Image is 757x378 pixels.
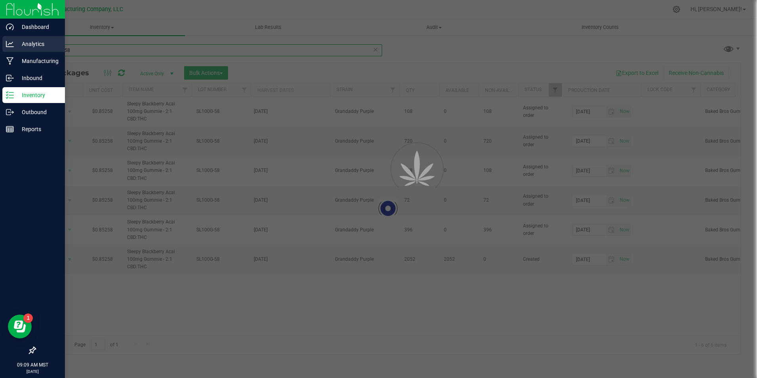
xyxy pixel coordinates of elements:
p: Analytics [14,39,61,49]
p: Manufacturing [14,56,61,66]
iframe: Resource center [8,315,32,338]
p: Outbound [14,107,61,117]
inline-svg: Reports [6,125,14,133]
p: 09:09 AM MST [4,361,61,368]
inline-svg: Outbound [6,108,14,116]
inline-svg: Dashboard [6,23,14,31]
inline-svg: Inbound [6,74,14,82]
p: Inbound [14,73,61,83]
inline-svg: Inventory [6,91,14,99]
iframe: Resource center unread badge [23,313,33,323]
p: Dashboard [14,22,61,32]
inline-svg: Analytics [6,40,14,48]
p: Inventory [14,90,61,100]
inline-svg: Manufacturing [6,57,14,65]
p: Reports [14,124,61,134]
p: [DATE] [4,368,61,374]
